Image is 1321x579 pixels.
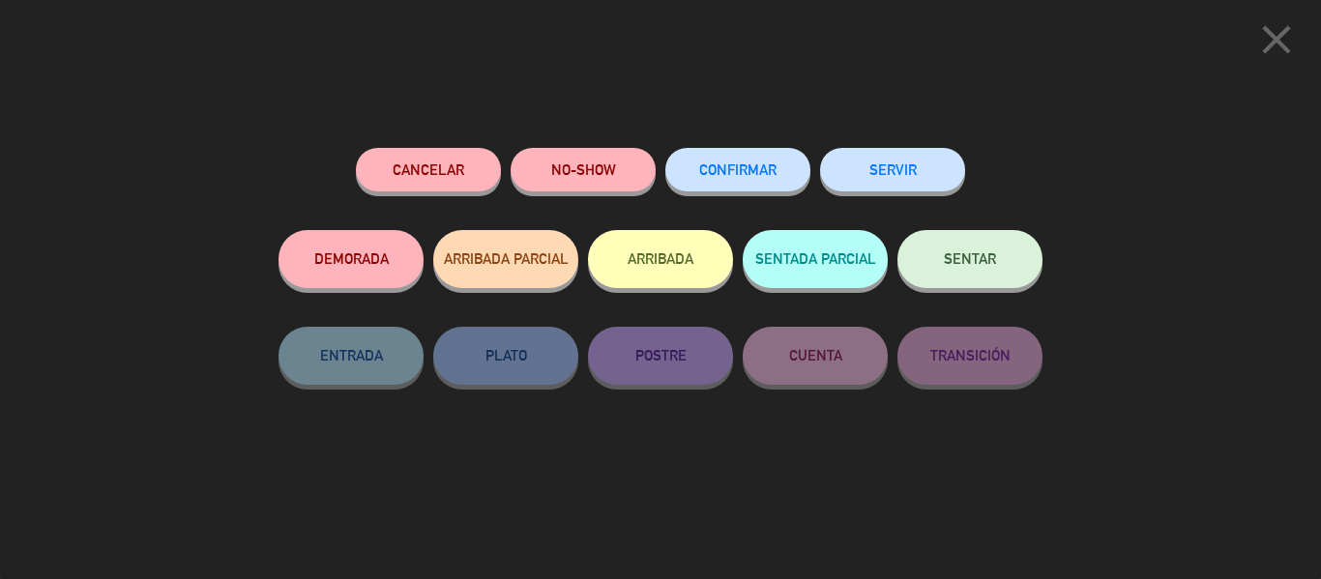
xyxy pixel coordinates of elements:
[665,148,810,191] button: CONFIRMAR
[511,148,656,191] button: NO-SHOW
[588,230,733,288] button: ARRIBADA
[444,250,569,267] span: ARRIBADA PARCIAL
[1247,14,1306,72] button: close
[279,327,424,385] button: ENTRADA
[699,161,777,178] span: CONFIRMAR
[279,230,424,288] button: DEMORADA
[743,327,888,385] button: CUENTA
[356,148,501,191] button: Cancelar
[820,148,965,191] button: SERVIR
[944,250,996,267] span: SENTAR
[743,230,888,288] button: SENTADA PARCIAL
[433,230,578,288] button: ARRIBADA PARCIAL
[897,230,1042,288] button: SENTAR
[897,327,1042,385] button: TRANSICIÓN
[1252,15,1301,64] i: close
[588,327,733,385] button: POSTRE
[433,327,578,385] button: PLATO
